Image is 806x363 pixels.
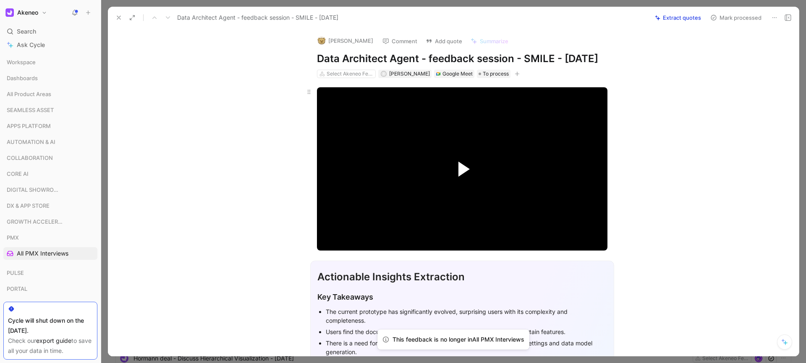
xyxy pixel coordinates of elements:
[314,34,377,47] button: logo[PERSON_NAME]
[7,58,36,66] span: Workspace
[651,12,705,24] button: Extract quotes
[3,183,97,198] div: DIGITAL SHOWROOM
[3,104,97,119] div: SEAMLESS ASSET
[7,233,19,242] span: PMX
[326,339,607,356] div: There is a need for a more intuitive interface, especially regarding locale settings and data mod...
[7,300,39,309] span: PROGRAM X
[7,269,24,277] span: PULSE
[317,291,607,303] div: Key Takeaways
[7,170,29,178] span: CORE AI
[3,39,97,51] a: Ask Cycle
[5,8,14,17] img: Akeneo
[3,215,97,228] div: GROWTH ACCELERATION
[7,201,50,210] span: DX & APP STORE
[3,199,97,214] div: DX & APP STORE
[3,266,97,279] div: PULSE
[7,122,51,130] span: APPS PLATFORM
[3,247,97,260] a: All PMX Interviews
[3,56,97,68] div: Workspace
[17,249,68,258] span: All PMX Interviews
[3,183,97,196] div: DIGITAL SHOWROOM
[7,154,53,162] span: COLLABORATION
[7,106,54,114] span: SEAMLESS ASSET
[317,37,326,45] img: logo
[3,7,49,18] button: AkeneoAkeneo
[7,217,65,226] span: GROWTH ACCELERATION
[7,185,63,194] span: DIGITAL SHOWROOM
[393,336,524,343] span: This feedback is no longer in All PMX Interviews
[7,74,38,82] span: Dashboards
[3,104,97,116] div: SEAMLESS ASSET
[3,231,97,260] div: PMXAll PMX Interviews
[443,150,481,188] button: Play Video
[177,13,338,23] span: Data Architect Agent - feedback session - SMILE - [DATE]
[3,282,97,298] div: PORTAL
[442,70,473,78] div: Google Meet
[7,138,55,146] span: AUTOMATION & AI
[326,307,607,325] div: The current prototype has significantly evolved, surprising users with its complexity and complet...
[483,70,509,78] span: To process
[3,282,97,295] div: PORTAL
[317,269,607,285] div: Actionable Insights Extraction
[3,88,97,100] div: All Product Areas
[3,298,97,311] div: PROGRAM X
[327,70,374,78] div: Select Akeneo Features
[317,52,607,65] h1: Data Architect Agent - feedback session - SMILE - [DATE]
[3,25,97,38] div: Search
[3,151,97,167] div: COLLABORATION
[707,12,765,24] button: Mark processed
[17,9,38,16] h1: Akeneo
[7,285,27,293] span: PORTAL
[3,88,97,103] div: All Product Areas
[317,87,607,251] div: Video Player
[3,199,97,212] div: DX & APP STORE
[8,336,93,356] div: Check our to save all your data in time.
[3,136,97,151] div: AUTOMATION & AI
[17,40,45,50] span: Ask Cycle
[3,72,97,87] div: Dashboards
[3,231,97,244] div: PMX
[477,70,510,78] div: To process
[480,37,508,45] span: Summarize
[3,298,97,313] div: PROGRAM X
[36,337,71,344] a: export guide
[379,35,421,47] button: Comment
[381,72,386,76] div: S
[3,120,97,135] div: APPS PLATFORM
[422,35,466,47] button: Add quote
[326,327,607,336] div: Users find the documentation helpful but still encounter confusion with certain features.
[3,266,97,282] div: PULSE
[8,316,93,336] div: Cycle will shut down on the [DATE].
[17,26,36,37] span: Search
[3,167,97,180] div: CORE AI
[467,35,512,47] button: Summarize
[3,167,97,183] div: CORE AI
[3,151,97,164] div: COLLABORATION
[3,120,97,132] div: APPS PLATFORM
[3,215,97,230] div: GROWTH ACCELERATION
[3,136,97,148] div: AUTOMATION & AI
[7,90,51,98] span: All Product Areas
[389,71,430,77] span: [PERSON_NAME]
[3,72,97,84] div: Dashboards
